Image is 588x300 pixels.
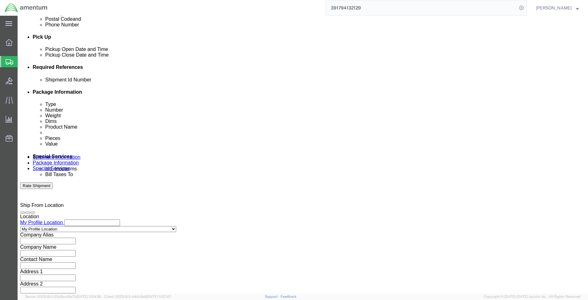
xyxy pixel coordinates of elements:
input: Search for shipment number, reference number [326,0,517,15]
a: Support [265,295,280,298]
span: Joshua Cuentas [536,4,572,11]
span: Copyright © [DATE]-[DATE] Agistix Inc., All Rights Reserved [484,294,580,299]
a: Feedback [280,295,297,298]
img: logo [4,3,48,13]
span: Client: 2025.16.0-b4dc8a9 [104,295,171,298]
iframe: FS Legacy Container [18,16,588,293]
span: Server: 2025.16.0-21b0bc45e7b [25,295,101,298]
span: [DATE] 11:37:47 [147,295,171,298]
button: [PERSON_NAME] [536,4,579,12]
span: [DATE] 11:54:36 [77,295,101,298]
